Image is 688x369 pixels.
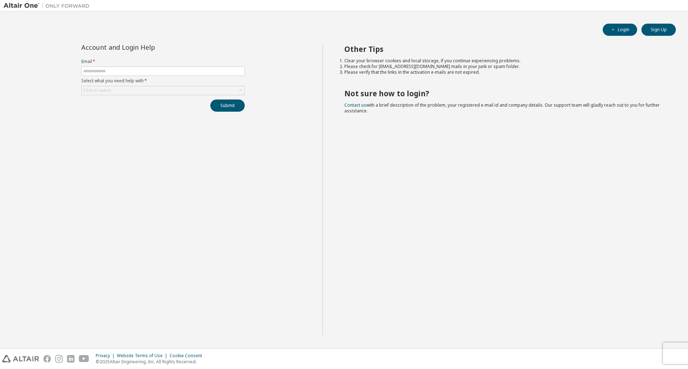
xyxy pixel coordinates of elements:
[603,24,637,36] button: Login
[81,59,245,64] label: Email
[344,64,663,69] li: Please check for [EMAIL_ADDRESS][DOMAIN_NAME] mails in your junk or spam folder.
[344,102,366,108] a: Contact us
[67,355,75,363] img: linkedin.svg
[82,86,244,95] div: Click to select
[344,69,663,75] li: Please verify that the links in the activation e-mails are not expired.
[79,355,89,363] img: youtube.svg
[96,359,206,365] p: © 2025 Altair Engineering, Inc. All Rights Reserved.
[344,44,663,54] h2: Other Tips
[96,353,117,359] div: Privacy
[344,58,663,64] li: Clear your browser cookies and local storage, if you continue experiencing problems.
[169,353,206,359] div: Cookie Consent
[210,99,245,112] button: Submit
[4,2,93,9] img: Altair One
[344,89,663,98] h2: Not sure how to login?
[2,355,39,363] img: altair_logo.svg
[117,353,169,359] div: Website Terms of Use
[81,78,245,84] label: Select what you need help with
[83,88,111,93] div: Click to select
[641,24,676,36] button: Sign Up
[81,44,212,50] div: Account and Login Help
[344,102,660,114] span: with a brief description of the problem, your registered e-mail id and company details. Our suppo...
[55,355,63,363] img: instagram.svg
[43,355,51,363] img: facebook.svg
